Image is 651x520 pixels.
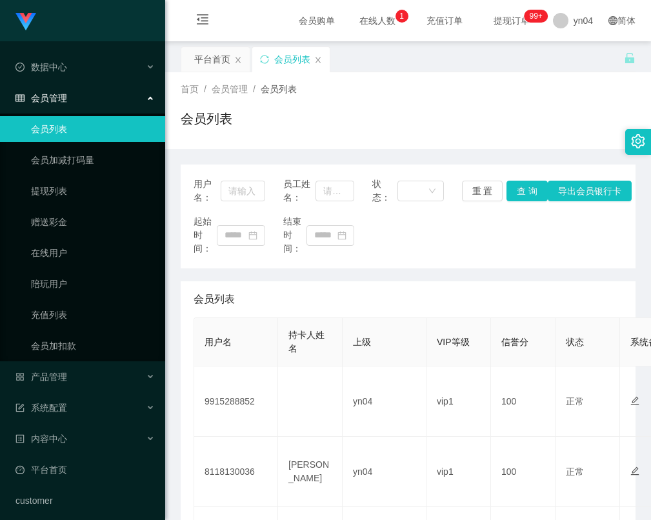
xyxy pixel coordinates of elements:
span: 结束时间： [283,215,306,255]
span: 充值订单 [420,16,469,25]
span: 上级 [353,337,371,347]
div: 平台首页 [194,47,230,72]
i: 图标: check-circle-o [15,63,25,72]
i: 图标: global [608,16,617,25]
span: 会员列表 [194,292,235,307]
span: 会员列表 [261,84,297,94]
i: 图标: edit [630,396,639,405]
span: 在线人数 [353,16,402,25]
span: 会员管理 [212,84,248,94]
i: 图标: edit [630,466,639,475]
i: 图标: profile [15,434,25,443]
span: / [253,84,255,94]
td: 100 [491,366,556,437]
span: 起始时间： [194,215,217,255]
td: 9915288852 [194,366,278,437]
td: 8118130036 [194,437,278,507]
i: 图标: unlock [624,52,636,64]
a: 提现列表 [31,178,155,204]
sup: 1 [396,10,408,23]
a: 在线用户 [31,240,155,266]
a: 图标: dashboard平台首页 [15,457,155,483]
i: 图标: setting [631,134,645,148]
span: / [204,84,206,94]
td: vip1 [426,437,491,507]
td: [PERSON_NAME] [278,437,343,507]
sup: 299 [524,10,547,23]
span: 用户名 [205,337,232,347]
i: 图标: sync [260,55,269,64]
i: 图标: close [314,56,322,64]
td: 100 [491,437,556,507]
span: 用户名： [194,177,221,205]
span: 状态： [372,177,397,205]
td: yn04 [343,437,426,507]
span: 状态 [566,337,584,347]
span: 持卡人姓名 [288,330,325,354]
span: 系统配置 [15,403,67,413]
span: 首页 [181,84,199,94]
a: 充值列表 [31,302,155,328]
i: 图标: calendar [337,231,346,240]
td: vip1 [426,366,491,437]
button: 查 询 [506,181,548,201]
input: 请输入 [315,181,354,201]
span: 正常 [566,396,584,406]
span: 正常 [566,466,584,477]
i: 图标: down [428,187,436,196]
i: 图标: menu-fold [181,1,225,42]
span: 提现订单 [487,16,536,25]
h1: 会员列表 [181,109,232,128]
span: 数据中心 [15,62,67,72]
div: 会员列表 [274,47,310,72]
button: 重 置 [462,181,503,201]
img: logo.9652507e.png [15,13,36,31]
i: 图标: appstore-o [15,372,25,381]
span: 会员管理 [15,93,67,103]
i: 图标: form [15,403,25,412]
a: 会员列表 [31,116,155,142]
td: yn04 [343,366,426,437]
a: 会员加扣款 [31,333,155,359]
span: VIP等级 [437,337,470,347]
span: 员工姓名： [283,177,315,205]
i: 图标: table [15,94,25,103]
span: 产品管理 [15,372,67,382]
input: 请输入 [221,181,265,201]
a: customer [15,488,155,514]
i: 图标: close [234,56,242,64]
a: 赠送彩金 [31,209,155,235]
button: 导出会员银行卡 [548,181,632,201]
span: 信誉分 [501,337,528,347]
a: 会员加减打码量 [31,147,155,173]
i: 图标: calendar [248,231,257,240]
span: 内容中心 [15,434,67,444]
a: 陪玩用户 [31,271,155,297]
p: 1 [399,10,404,23]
